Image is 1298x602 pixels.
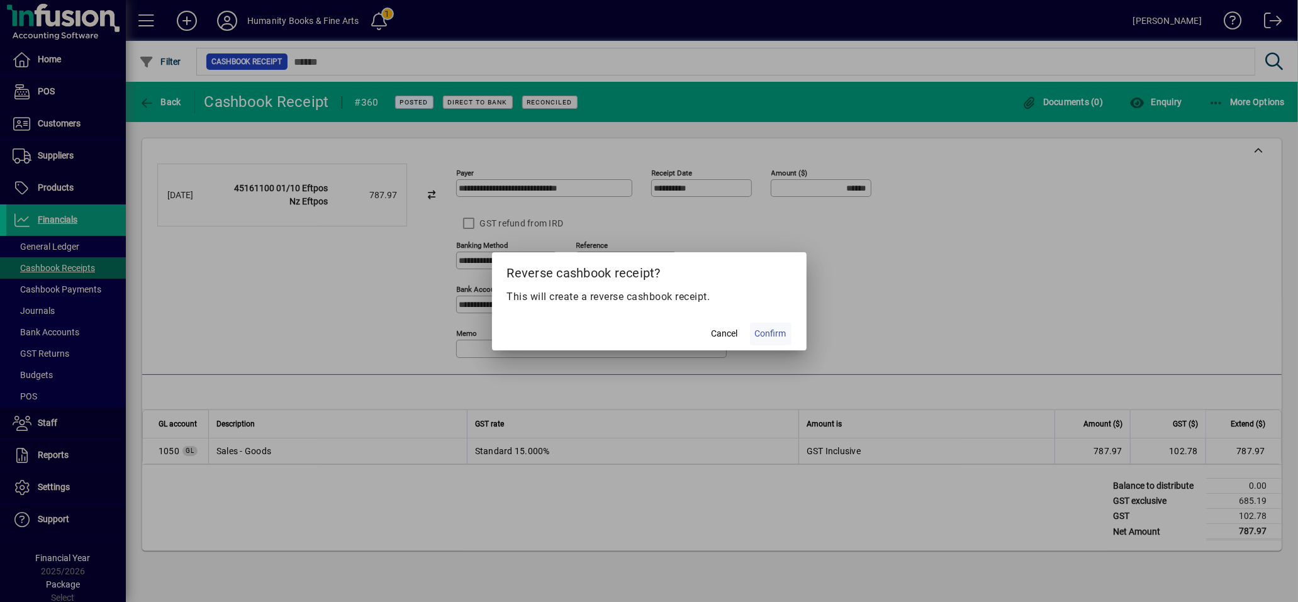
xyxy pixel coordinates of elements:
p: This will create a reverse cashbook receipt. [507,289,792,304]
h2: Reverse cashbook receipt? [492,252,807,289]
span: Cancel [712,327,738,340]
button: Confirm [750,323,792,345]
span: Confirm [755,327,786,340]
button: Cancel [705,323,745,345]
